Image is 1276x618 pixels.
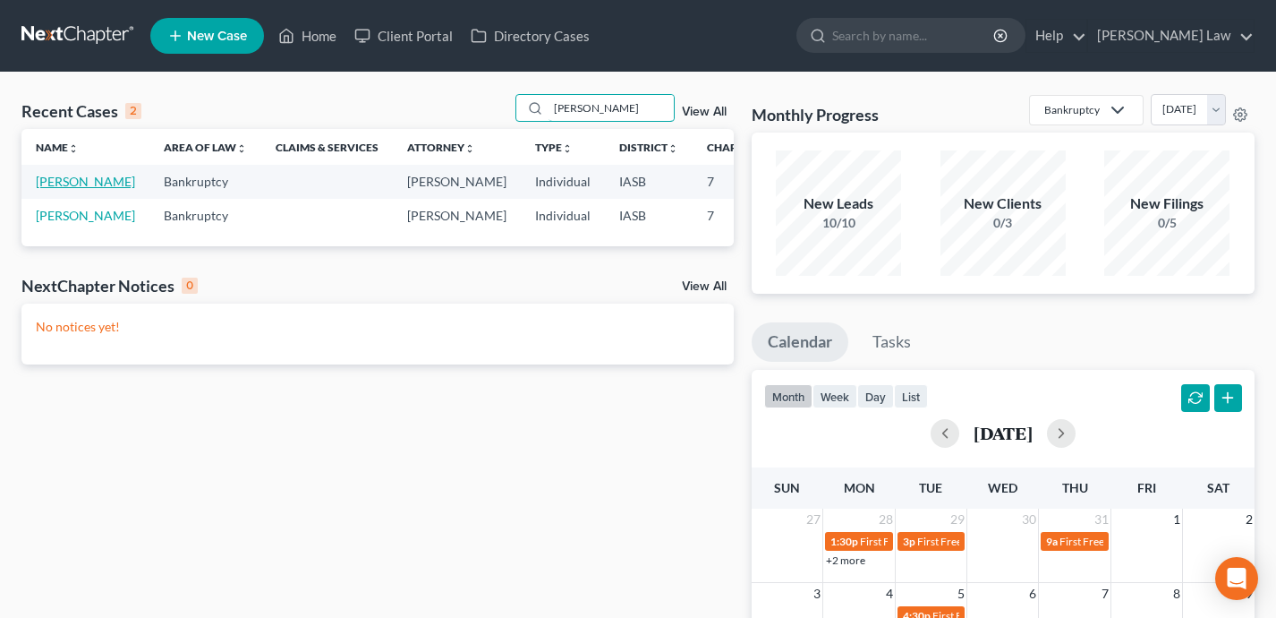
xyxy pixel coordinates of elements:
[707,141,768,154] a: Chapterunfold_more
[393,165,521,198] td: [PERSON_NAME]
[21,100,141,122] div: Recent Cases
[774,480,800,495] span: Sun
[1046,535,1058,548] span: 9a
[856,322,927,362] a: Tasks
[164,141,247,154] a: Area of Lawunfold_more
[974,424,1033,442] h2: [DATE]
[1044,102,1100,117] div: Bankruptcy
[752,322,848,362] a: Calendar
[149,199,261,232] td: Bankruptcy
[1104,214,1229,232] div: 0/5
[894,384,928,408] button: list
[1100,583,1110,605] span: 7
[948,509,966,530] span: 29
[693,165,782,198] td: 7
[1171,509,1182,530] span: 1
[36,318,719,336] p: No notices yet!
[125,103,141,119] div: 2
[1104,193,1229,214] div: New Filings
[68,143,79,154] i: unfold_more
[956,583,966,605] span: 5
[521,199,605,232] td: Individual
[940,214,1066,232] div: 0/3
[236,143,247,154] i: unfold_more
[682,280,727,293] a: View All
[562,143,573,154] i: unfold_more
[464,143,475,154] i: unfold_more
[860,535,1187,548] span: First Free Consultation Invite for [PERSON_NAME], [PERSON_NAME]
[521,165,605,198] td: Individual
[919,480,942,495] span: Tue
[1207,480,1229,495] span: Sat
[752,104,879,125] h3: Monthly Progress
[605,199,693,232] td: IASB
[877,509,895,530] span: 28
[261,129,393,165] th: Claims & Services
[1027,583,1038,605] span: 6
[1137,480,1156,495] span: Fri
[1215,557,1258,600] div: Open Intercom Messenger
[149,165,261,198] td: Bankruptcy
[693,199,782,232] td: 7
[682,106,727,118] a: View All
[903,535,915,548] span: 3p
[917,535,1155,548] span: First Free Consultation Invite for [PERSON_NAME]
[668,143,678,154] i: unfold_more
[187,30,247,43] span: New Case
[36,208,135,223] a: [PERSON_NAME]
[619,141,678,154] a: Districtunfold_more
[844,480,875,495] span: Mon
[345,20,462,52] a: Client Portal
[535,141,573,154] a: Typeunfold_more
[832,19,996,52] input: Search by name...
[1171,583,1182,605] span: 8
[269,20,345,52] a: Home
[826,554,865,567] a: +2 more
[812,583,822,605] span: 3
[764,384,812,408] button: month
[988,480,1017,495] span: Wed
[940,193,1066,214] div: New Clients
[830,535,858,548] span: 1:30p
[1093,509,1110,530] span: 31
[549,95,674,121] input: Search by name...
[1244,509,1255,530] span: 2
[1026,20,1086,52] a: Help
[21,275,198,296] div: NextChapter Notices
[776,214,901,232] div: 10/10
[407,141,475,154] a: Attorneyunfold_more
[393,199,521,232] td: [PERSON_NAME]
[36,141,79,154] a: Nameunfold_more
[857,384,894,408] button: day
[1020,509,1038,530] span: 30
[812,384,857,408] button: week
[804,509,822,530] span: 27
[1088,20,1254,52] a: [PERSON_NAME] Law
[36,174,135,189] a: [PERSON_NAME]
[776,193,901,214] div: New Leads
[884,583,895,605] span: 4
[182,278,198,294] div: 0
[1062,480,1088,495] span: Thu
[605,165,693,198] td: IASB
[462,20,599,52] a: Directory Cases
